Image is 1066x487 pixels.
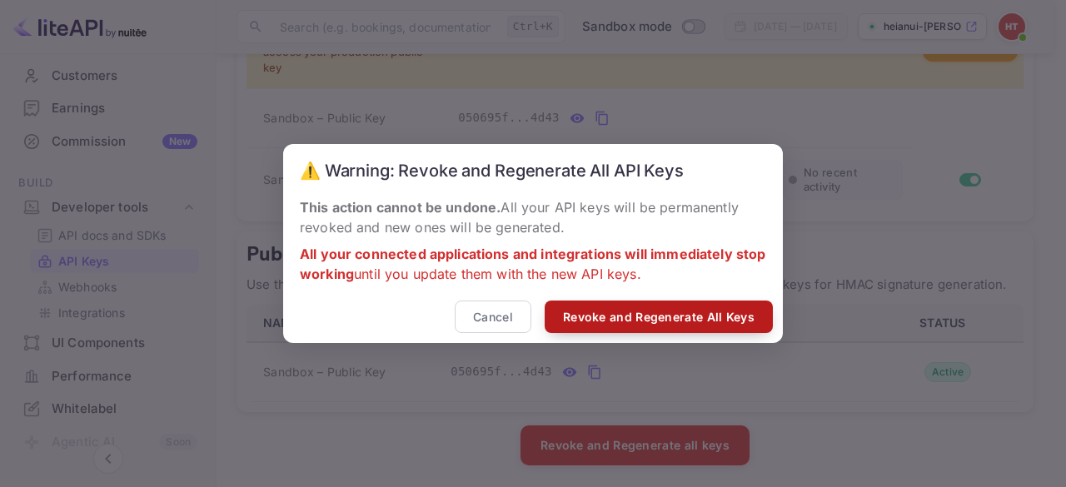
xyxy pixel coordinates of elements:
[455,301,531,333] button: Cancel
[300,246,766,282] strong: All your connected applications and integrations will immediately stop working
[300,244,766,284] p: until you update them with the new API keys.
[283,144,783,197] h2: ⚠️ Warning: Revoke and Regenerate All API Keys
[300,197,766,237] p: All your API keys will be permanently revoked and new ones will be generated.
[545,301,773,333] button: Revoke and Regenerate All Keys
[300,199,501,216] strong: This action cannot be undone.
